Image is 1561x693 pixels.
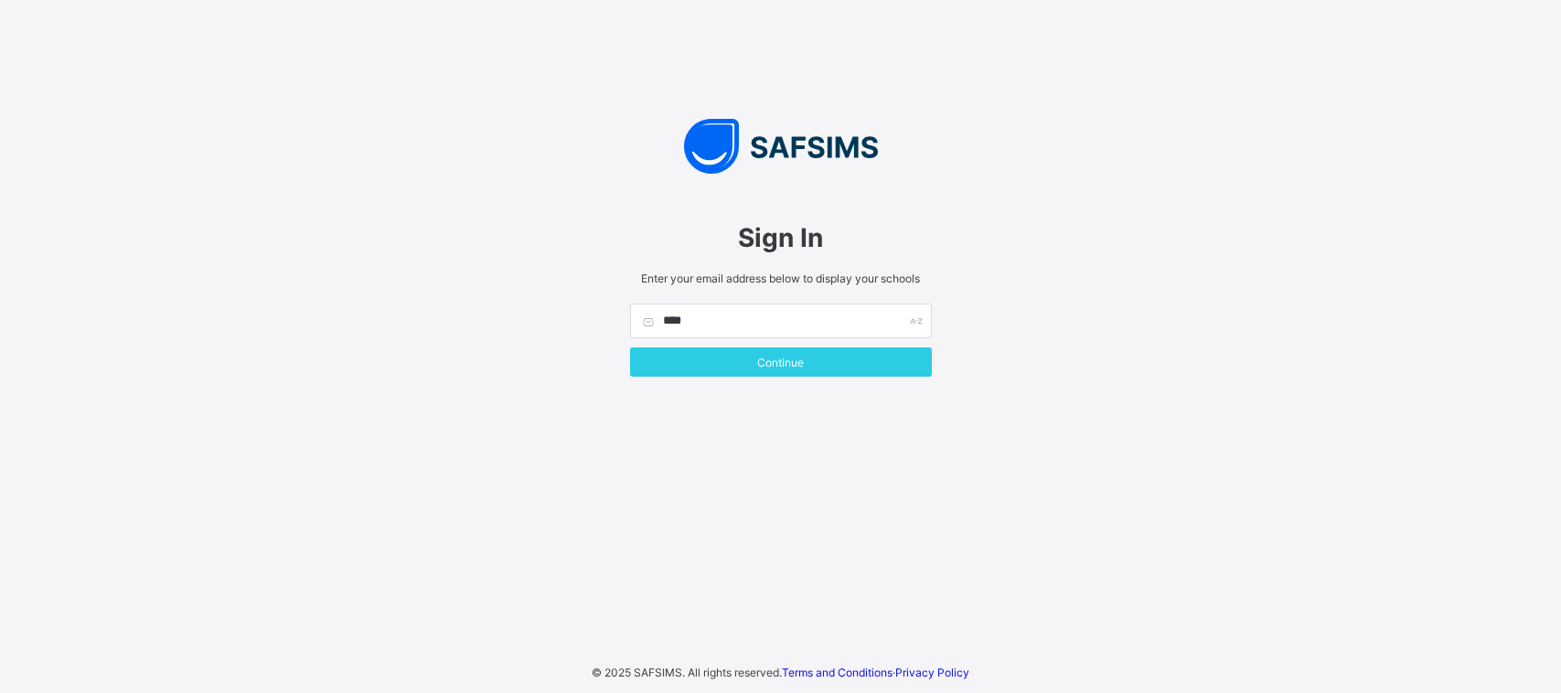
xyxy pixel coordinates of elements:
span: Enter your email address below to display your schools [630,272,932,285]
span: Continue [644,356,918,369]
img: SAFSIMS Logo [612,119,950,174]
span: · [782,666,969,679]
a: Privacy Policy [895,666,969,679]
a: Terms and Conditions [782,666,893,679]
span: Sign In [630,222,932,253]
span: © 2025 SAFSIMS. All rights reserved. [592,666,782,679]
